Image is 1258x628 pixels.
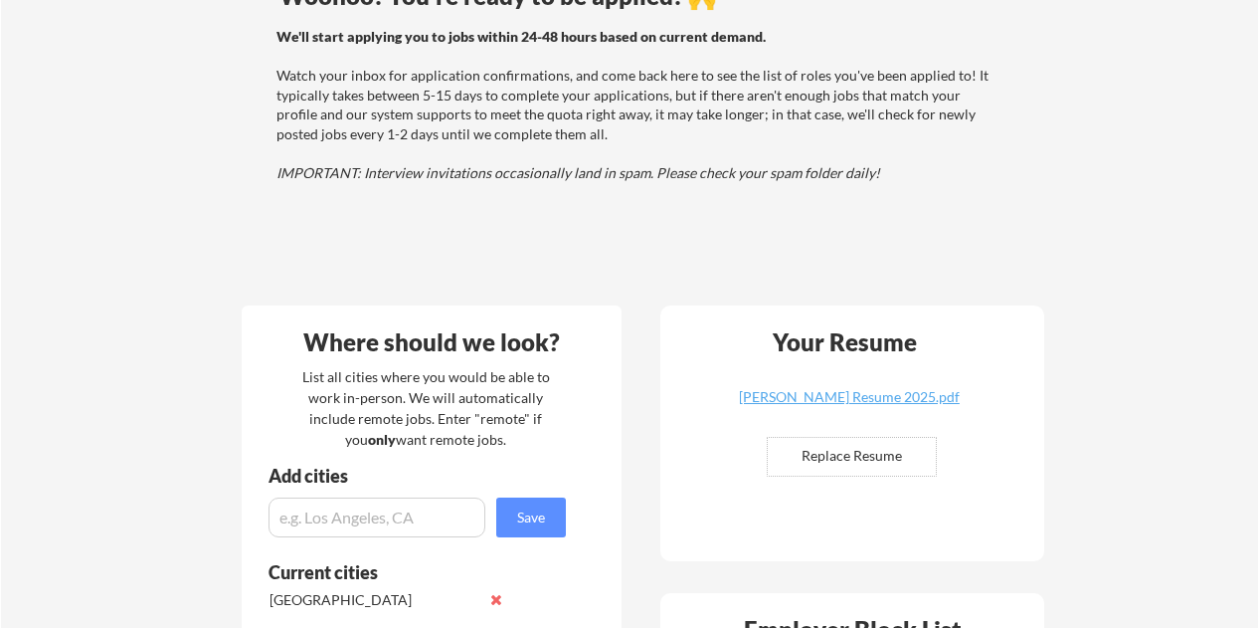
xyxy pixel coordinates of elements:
[496,498,566,537] button: Save
[289,366,563,450] div: List all cities where you would be able to work in-person. We will automatically include remote j...
[276,164,880,181] em: IMPORTANT: Interview invitations occasionally land in spam. Please check your spam folder daily!
[269,498,485,537] input: e.g. Los Angeles, CA
[276,28,766,45] strong: We'll start applying you to jobs within 24-48 hours based on current demand.
[731,390,968,404] div: [PERSON_NAME] Resume 2025.pdf
[247,330,617,354] div: Where should we look?
[747,330,944,354] div: Your Resume
[368,431,396,448] strong: only
[269,467,571,485] div: Add cities
[731,390,968,421] a: [PERSON_NAME] Resume 2025.pdf
[276,27,993,183] div: Watch your inbox for application confirmations, and come back here to see the list of roles you'v...
[269,563,544,581] div: Current cities
[270,590,479,610] div: [GEOGRAPHIC_DATA]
